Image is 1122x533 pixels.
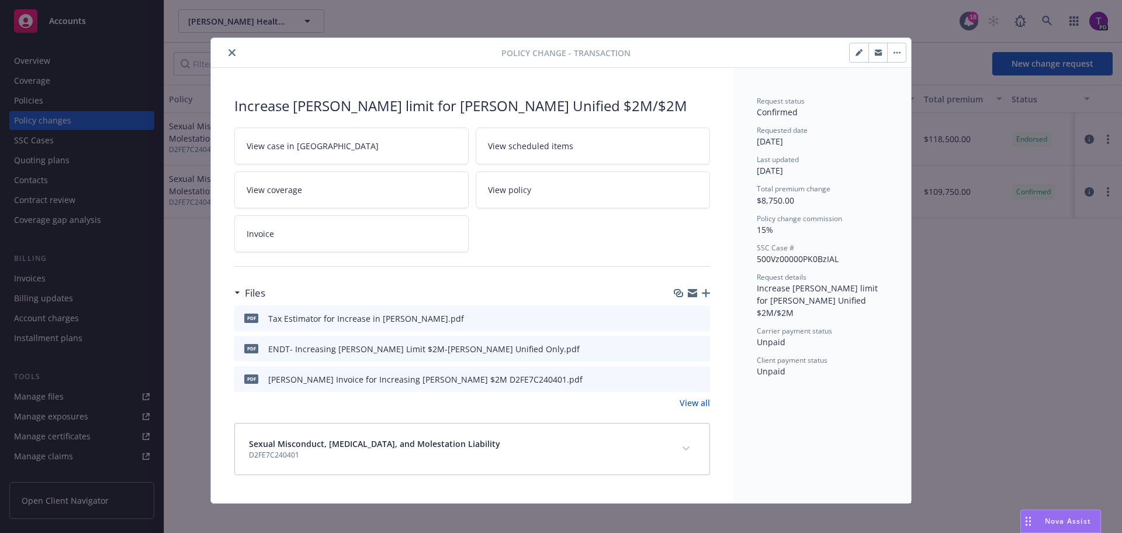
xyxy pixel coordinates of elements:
span: pdf [244,314,258,322]
span: pdf [244,344,258,353]
span: Requested date [757,125,808,135]
span: Confirmed [757,106,798,118]
span: Invoice [247,228,274,240]
span: View policy [488,184,531,196]
span: View coverage [247,184,302,196]
a: Invoice [234,215,469,252]
button: preview file [695,373,705,386]
span: SSC Case # [757,243,794,253]
span: Last updated [757,154,799,164]
a: View policy [476,171,710,208]
button: download file [676,312,685,325]
h3: Files [245,286,265,301]
span: [DATE] [757,165,783,176]
span: $8,750.00 [757,195,794,206]
button: Nova Assist [1020,510,1101,533]
button: preview file [695,312,705,325]
span: Policy change - Transaction [501,47,631,59]
span: Request status [757,96,805,106]
span: Unpaid [757,366,785,377]
span: View scheduled items [488,140,573,152]
div: Increase [PERSON_NAME] limit for [PERSON_NAME] Unified $2M/$2M [234,96,710,116]
button: preview file [695,343,705,355]
span: Request details [757,272,806,282]
div: [PERSON_NAME] Invoice for Increasing [PERSON_NAME] $2M D2FE7C240401.pdf [268,373,583,386]
span: 500Vz00000PK0BzIAL [757,253,839,264]
div: Drag to move [1021,510,1036,532]
div: ENDT- Increasing [PERSON_NAME] Limit $2M-[PERSON_NAME] Unified Only.pdf [268,343,580,355]
span: [DATE] [757,136,783,147]
span: Sexual Misconduct, [MEDICAL_DATA], and Molestation Liability [249,438,500,450]
div: Sexual Misconduct, [MEDICAL_DATA], and Molestation LiabilityD2FE7C240401expand content [235,424,709,474]
button: download file [676,343,685,355]
span: Client payment status [757,355,827,365]
a: View all [680,397,710,409]
span: Nova Assist [1045,516,1091,526]
span: Policy change commission [757,214,842,223]
span: pdf [244,374,258,383]
span: Unpaid [757,336,785,348]
a: View coverage [234,171,469,208]
span: 15% [757,224,773,235]
span: View case in [GEOGRAPHIC_DATA] [247,140,379,152]
div: Files [234,286,265,301]
a: View case in [GEOGRAPHIC_DATA] [234,128,469,164]
a: View scheduled items [476,128,710,164]
span: Total premium change [757,184,830,194]
button: close [225,46,239,60]
div: Tax Estimator for Increase in [PERSON_NAME].pdf [268,312,464,325]
button: download file [676,373,685,386]
span: Carrier payment status [757,326,832,336]
span: Increase [PERSON_NAME] limit for [PERSON_NAME] Unified $2M/$2M [757,283,880,318]
button: expand content [677,439,695,458]
span: D2FE7C240401 [249,450,500,460]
